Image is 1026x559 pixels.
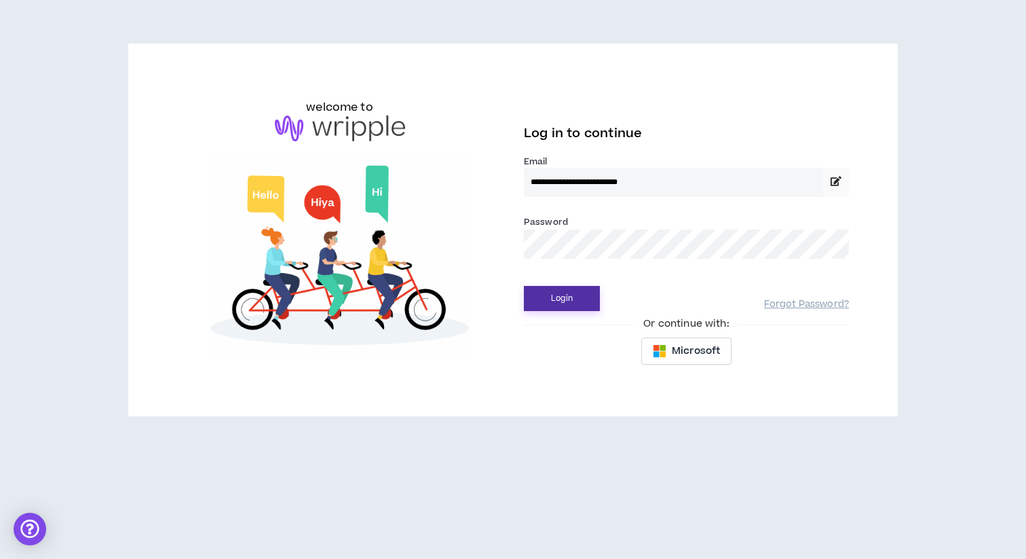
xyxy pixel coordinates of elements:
[177,155,502,361] img: Welcome to Wripple
[306,99,373,115] h6: welcome to
[524,286,600,311] button: Login
[672,344,720,359] span: Microsoft
[14,513,46,545] div: Open Intercom Messenger
[524,216,568,228] label: Password
[764,298,849,311] a: Forgot Password?
[524,125,642,142] span: Log in to continue
[641,338,731,365] button: Microsoft
[275,115,405,141] img: logo-brand.png
[634,317,738,331] span: Or continue with:
[524,156,849,168] label: Email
